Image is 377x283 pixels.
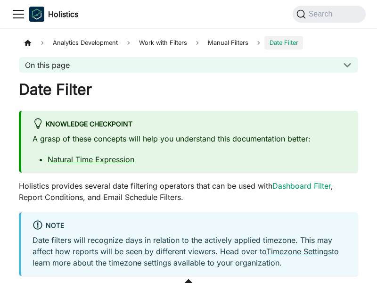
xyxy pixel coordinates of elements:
a: Natural Time Expression [48,155,134,164]
p: A grasp of these concepts will help you understand this documentation better: [33,133,347,144]
span: Manual Filters [203,36,253,50]
img: Holistics [29,7,44,22]
nav: Breadcrumbs [19,36,358,50]
p: Holistics provides several date filtering operators that can be used with , Report Conditions, an... [19,180,358,203]
span: Analytics Development [48,36,123,50]
button: Search (Command+K) [293,6,366,23]
h1: Date Filter [19,80,358,99]
a: Dashboard Filter [272,181,331,191]
div: Knowledge Checkpoint [33,118,347,131]
a: HolisticsHolisticsHolistics [29,7,78,22]
p: Date filters will recognize days in relation to the actively applied timezone. This may affect ho... [33,234,347,268]
div: Note [33,220,347,232]
span: Work with Filters [134,36,192,50]
span: Date Filter [264,36,303,50]
a: Timezone Settings [266,247,332,256]
a: Home page [19,36,37,50]
span: Search [306,10,338,18]
button: Toggle navigation bar [11,7,25,21]
button: On this page [19,57,358,73]
b: Holistics [48,8,78,20]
